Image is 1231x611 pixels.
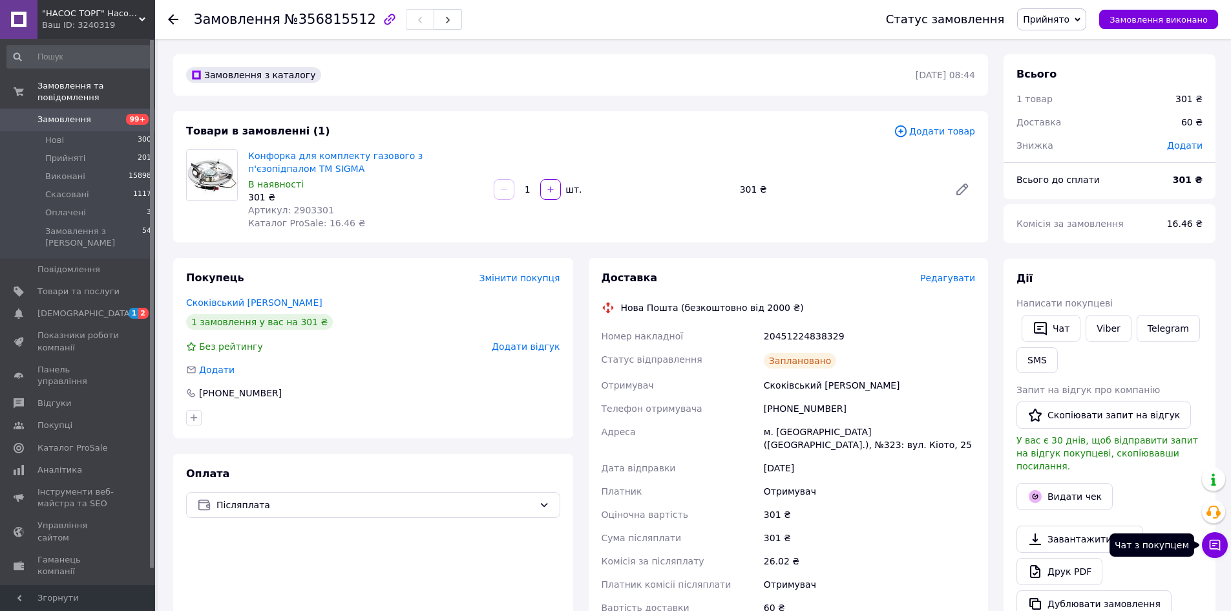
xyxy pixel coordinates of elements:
[186,272,244,284] span: Покупець
[1110,533,1194,557] div: Чат з покупцем
[602,403,702,414] span: Телефон отримувача
[1023,14,1069,25] span: Прийнято
[602,509,688,520] span: Оціночна вартість
[42,8,139,19] span: "НАСОС ТОРГ" Насосне обладнання, інструменти, освітлення
[42,19,155,31] div: Ваш ID: 3240319
[37,330,120,353] span: Показники роботи компанії
[492,341,560,352] span: Додати відгук
[1175,92,1203,105] div: 301 ₴
[284,12,376,27] span: №356815512
[45,226,142,249] span: Замовлення з [PERSON_NAME]
[949,177,975,202] a: Редагувати
[602,579,731,590] span: Платник комісії післяплати
[194,12,280,27] span: Замовлення
[761,480,978,503] div: Отримувач
[735,180,944,198] div: 301 ₴
[1016,298,1113,308] span: Написати покупцеві
[1016,117,1061,127] span: Доставка
[479,273,560,283] span: Змінити покупця
[1016,219,1124,229] span: Комісія за замовлення
[186,467,229,480] span: Оплата
[138,308,149,319] span: 2
[187,150,237,200] img: Конфорка для комплекту газового з п'єзопідпалом TM SIGMA
[37,308,133,319] span: [DEMOGRAPHIC_DATA]
[761,526,978,550] div: 301 ₴
[1016,140,1053,151] span: Знижка
[129,171,151,182] span: 15898
[248,191,483,204] div: 301 ₴
[142,226,151,249] span: 54
[37,420,72,431] span: Покупці
[45,153,85,164] span: Прийняті
[216,498,534,512] span: Післяплата
[248,218,365,228] span: Каталог ProSale: 16.46 ₴
[1016,483,1113,510] button: Видати чек
[138,153,151,164] span: 201
[602,556,704,566] span: Комісія за післяплату
[147,207,151,219] span: 3
[1016,526,1143,553] a: Завантажити PDF
[186,314,333,330] div: 1 замовлення у вас на 301 ₴
[126,114,149,125] span: 99+
[186,297,322,308] a: Скоківський [PERSON_NAME]
[1086,315,1131,342] a: Viber
[168,13,178,26] div: Повернутися назад
[761,397,978,420] div: [PHONE_NUMBER]
[602,272,658,284] span: Доставка
[1016,385,1160,395] span: Запит на відгук про компанію
[761,374,978,397] div: Скоківський [PERSON_NAME]
[562,183,583,196] div: шт.
[37,520,120,543] span: Управління сайтом
[894,124,975,138] span: Додати товар
[886,13,1005,26] div: Статус замовлення
[248,151,423,174] a: Конфорка для комплекту газового з п'єзопідпалом TM SIGMA
[602,354,702,365] span: Статус відправлення
[761,503,978,526] div: 301 ₴
[198,387,283,400] div: [PHONE_NUMBER]
[1099,10,1218,29] button: Замовлення виконано
[248,205,334,215] span: Артикул: 2903301
[1137,315,1200,342] a: Telegram
[133,189,151,200] span: 1117
[602,486,642,497] span: Платник
[186,125,330,137] span: Товари в замовленні (1)
[1173,175,1203,185] b: 301 ₴
[37,264,100,275] span: Повідомлення
[920,273,975,283] span: Редагувати
[618,301,807,314] div: Нова Пошта (безкоштовно від 2000 ₴)
[199,365,235,375] span: Додати
[138,134,151,146] span: 300
[761,325,978,348] div: 20451224838329
[1167,219,1203,229] span: 16.46 ₴
[1016,402,1191,429] button: Скопіювати запит на відгук
[37,286,120,297] span: Товари та послуги
[45,189,89,200] span: Скасовані
[602,533,682,543] span: Сума післяплати
[1016,94,1053,104] span: 1 товар
[37,554,120,577] span: Гаманець компанії
[37,364,120,387] span: Панель управління
[1167,140,1203,151] span: Додати
[761,456,978,480] div: [DATE]
[602,380,654,391] span: Отримувач
[1110,15,1208,25] span: Замовлення виконано
[199,341,263,352] span: Без рейтингу
[6,45,153,69] input: Пошук
[1022,315,1080,342] button: Чат
[1016,272,1033,284] span: Дії
[37,398,71,409] span: Відгуки
[45,134,64,146] span: Нові
[761,573,978,596] div: Отримувач
[1016,68,1057,80] span: Всього
[1016,558,1102,585] a: Друк PDF
[37,442,107,454] span: Каталог ProSale
[1016,175,1100,185] span: Всього до сплати
[45,171,85,182] span: Виконані
[1016,347,1058,373] button: SMS
[37,114,91,125] span: Замовлення
[37,80,155,103] span: Замовлення та повідомлення
[248,179,304,189] span: В наявності
[602,331,684,341] span: Номер накладної
[186,67,321,83] div: Замовлення з каталогу
[602,427,636,437] span: Адреса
